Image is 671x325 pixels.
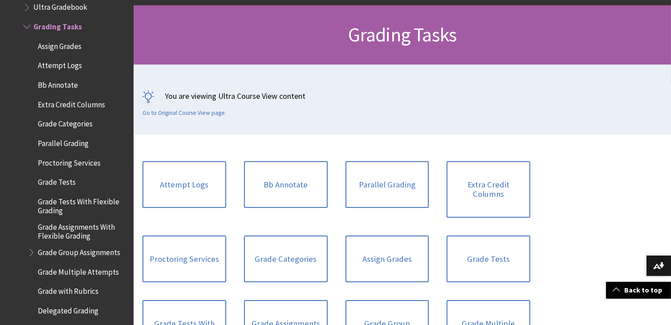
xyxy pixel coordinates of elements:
span: Attempt Logs [38,58,82,70]
a: Bb Annotate [244,161,328,208]
span: Grade Categories [38,116,93,128]
a: Assign Grades [346,236,429,283]
span: Bb Annotate [38,77,78,89]
a: Grade Categories [244,236,328,283]
span: Grade Tests [38,175,76,187]
a: Proctoring Services [142,236,226,283]
a: Extra Credit Columns [447,161,530,218]
span: Grading Tasks [33,19,82,31]
span: Grade with Rubrics [38,284,98,296]
span: Proctoring Services [38,155,101,167]
span: Grade Multiple Attempts [38,264,119,276]
span: Grade Tests With Flexible Grading [38,194,127,215]
p: You are viewing Ultra Course View content [142,90,662,102]
span: Delegated Grading [38,303,98,315]
span: Assign Grades [38,39,81,51]
span: Grading Tasks [348,22,457,47]
a: Attempt Logs [142,161,226,208]
a: Parallel Grading [346,161,429,208]
span: Parallel Grading [38,136,89,148]
span: Grade Group Assignments [38,245,120,257]
a: Grade Tests [447,236,530,283]
span: Grade Assignments With Flexible Grading [38,219,127,240]
span: Extra Credit Columns [38,97,105,109]
a: Go to Original Course View page. [142,109,226,117]
a: Back to top [606,282,671,298]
